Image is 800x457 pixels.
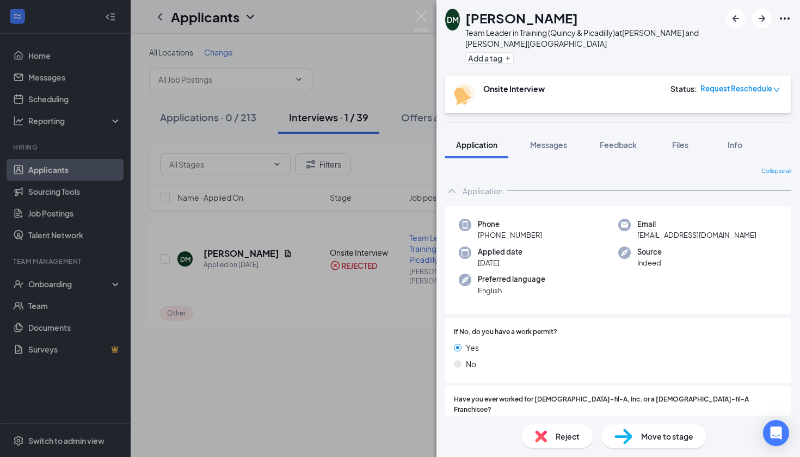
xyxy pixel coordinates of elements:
[478,230,542,240] span: [PHONE_NUMBER]
[478,274,545,285] span: Preferred language
[763,420,789,446] div: Open Intercom Messenger
[761,167,791,176] span: Collapse all
[728,140,742,150] span: Info
[556,430,580,442] span: Reject
[700,83,772,94] span: Request Reschedule
[456,140,497,150] span: Application
[445,184,458,197] svg: ChevronUp
[641,430,693,442] span: Move to stage
[463,186,503,196] div: Application
[454,327,557,337] span: If No, do you have a work permit?
[466,342,479,354] span: Yes
[465,9,578,27] h1: [PERSON_NAME]
[465,27,721,49] div: Team Leader in Training (Quincy & Picadilly) at [PERSON_NAME] and [PERSON_NAME][GEOGRAPHIC_DATA]
[752,9,772,28] button: ArrowRight
[483,84,545,94] b: Onsite Interview
[478,257,522,268] span: [DATE]
[465,52,514,64] button: PlusAdd a tag
[447,14,459,25] div: DM
[530,140,567,150] span: Messages
[478,219,542,230] span: Phone
[600,140,637,150] span: Feedback
[637,257,662,268] span: Indeed
[478,285,545,296] span: English
[729,12,742,25] svg: ArrowLeftNew
[637,230,756,240] span: [EMAIL_ADDRESS][DOMAIN_NAME]
[637,246,662,257] span: Source
[773,86,780,94] span: down
[637,219,756,230] span: Email
[670,83,697,94] div: Status :
[778,12,791,25] svg: Ellipses
[726,9,746,28] button: ArrowLeftNew
[466,358,476,370] span: No
[755,12,768,25] svg: ArrowRight
[672,140,688,150] span: Files
[478,246,522,257] span: Applied date
[504,55,511,61] svg: Plus
[454,394,783,415] span: Have you ever worked for [DEMOGRAPHIC_DATA]-fil-A, Inc. or a [DEMOGRAPHIC_DATA]-fil-A Franchisee?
